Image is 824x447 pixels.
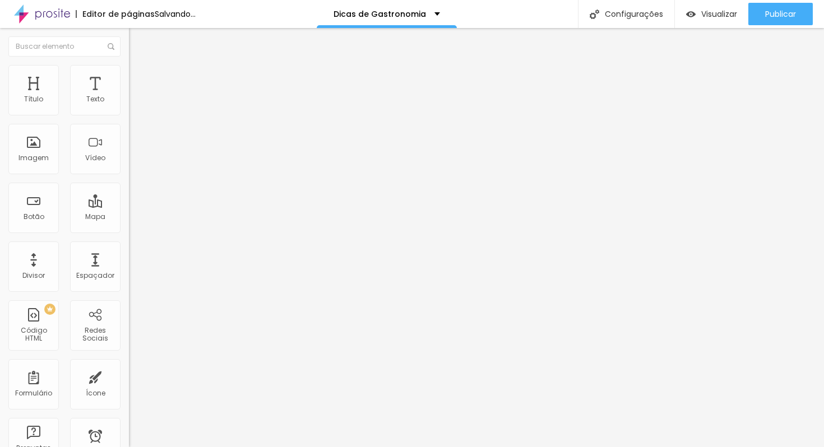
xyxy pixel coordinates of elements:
div: Formulário [15,389,52,397]
div: Redes Sociais [73,327,117,343]
div: Código HTML [11,327,55,343]
img: view-1.svg [686,10,696,19]
div: Vídeo [85,154,105,162]
div: Imagem [18,154,49,162]
div: Botão [24,213,44,221]
input: Buscar elemento [8,36,121,57]
p: Dicas de Gastronomia [334,10,426,18]
div: Título [24,95,43,103]
iframe: Editor [129,28,824,447]
button: Publicar [748,3,813,25]
div: Espaçador [76,272,114,280]
span: Publicar [765,10,796,18]
div: Salvando... [155,10,196,18]
div: Editor de páginas [76,10,155,18]
div: Texto [86,95,104,103]
button: Visualizar [675,3,748,25]
span: Visualizar [701,10,737,18]
img: Icone [108,43,114,50]
div: Mapa [85,213,105,221]
img: Icone [590,10,599,19]
div: Ícone [86,389,105,397]
div: Divisor [22,272,45,280]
